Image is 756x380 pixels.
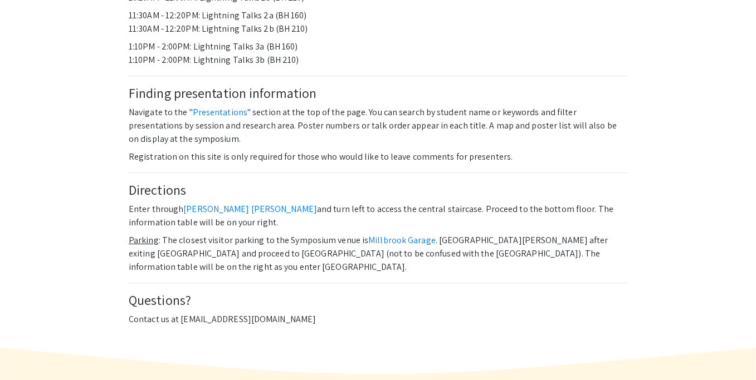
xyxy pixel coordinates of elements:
a: [PERSON_NAME] [PERSON_NAME] [183,203,317,215]
iframe: Chat [8,330,47,372]
a: Presentations [193,106,247,118]
p: 11:30AM - 12:20PM: Lightning Talks 2a (BH 160) 11:30AM - 12:20PM: Lightning Talks 2b (BH 210) [129,9,627,36]
u: Parking [129,234,159,246]
p: : The closest visitor parking to the Symposium venue is . [GEOGRAPHIC_DATA][PERSON_NAME] after ex... [129,234,627,274]
p: 1:10PM - 2:00PM: Lightning Talks 3a (BH 160) 1:10PM - 2:00PM: Lightning Talks 3b (BH 210) [129,40,627,67]
h4: Directions [129,182,627,198]
h4: Finding presentation information [129,85,627,101]
h4: Questions? [129,292,627,308]
p: Enter through and turn left to access the central staircase. Proceed to the bottom floor. The inf... [129,203,627,229]
p: Registration on this site is only required for those who would like to leave comments for present... [129,150,627,164]
p: Contact us at [EMAIL_ADDRESS][DOMAIN_NAME] [129,313,627,326]
p: Navigate to the " " section at the top of the page. You can search by student name or keywords an... [129,106,627,146]
a: Millbrook Garage [368,234,436,246]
